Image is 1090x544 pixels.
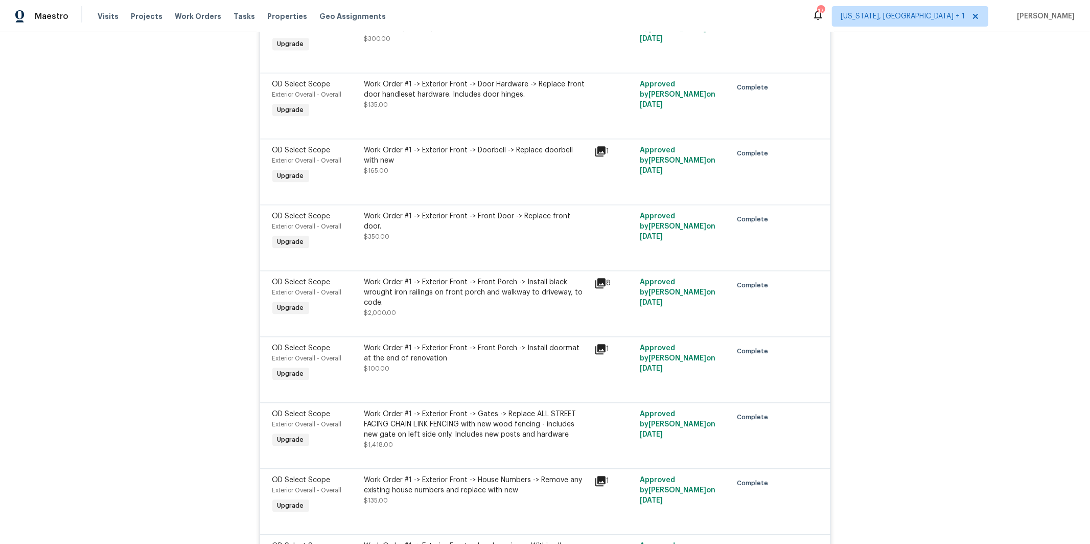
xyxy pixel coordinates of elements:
span: Approved by [PERSON_NAME] on [640,147,715,174]
span: [DATE] [640,431,663,438]
span: OD Select Scope [272,147,331,154]
span: Properties [267,11,307,21]
span: Upgrade [273,39,308,49]
span: Upgrade [273,369,308,379]
span: [DATE] [640,101,663,108]
span: Exterior Overall - Overall [272,421,342,427]
span: $135.00 [364,102,388,108]
span: Upgrade [273,237,308,247]
span: Approved by [PERSON_NAME] on [640,345,715,372]
div: Work Order #1 -> Exterior Front -> Door Hardware -> Replace front door handleset hardware. Includ... [364,79,588,100]
div: Work Order #1 -> Exterior Front -> Doorbell -> Replace doorbell with new [364,145,588,166]
span: OD Select Scope [272,213,331,220]
span: [DATE] [640,233,663,240]
div: 1 [594,475,634,487]
span: $1,418.00 [364,442,393,448]
span: Upgrade [273,303,308,313]
span: Visits [98,11,119,21]
div: Work Order #1 -> Exterior Front -> Front Porch -> Install black wrought iron railings on front po... [364,277,588,308]
span: $2,000.00 [364,310,397,316]
span: [US_STATE], [GEOGRAPHIC_DATA] + 1 [841,11,965,21]
span: OD Select Scope [272,81,331,88]
span: Tasks [234,13,255,20]
span: Complete [737,148,772,158]
div: 8 [594,277,634,289]
span: Complete [737,478,772,488]
span: Exterior Overall - Overall [272,157,342,164]
span: Projects [131,11,163,21]
div: Work Order #1 -> Exterior Front -> Front Door -> Replace front door. [364,211,588,232]
span: $135.00 [364,497,388,504]
span: Exterior Overall - Overall [272,355,342,361]
span: [DATE] [640,299,663,306]
div: Work Order #1 -> Exterior Front -> Gates -> Replace ALL STREET FACING CHAIN LINK FENCING with new... [364,409,588,440]
div: 1 [594,343,634,355]
span: Approved by [PERSON_NAME] on [640,81,715,108]
span: Upgrade [273,501,308,511]
span: Upgrade [273,105,308,115]
span: Approved by [PERSON_NAME] on [640,213,715,240]
span: OD Select Scope [272,477,331,484]
span: OD Select Scope [272,345,331,352]
span: Exterior Overall - Overall [272,289,342,296]
span: Exterior Overall - Overall [272,92,342,98]
span: Complete [737,214,772,224]
span: Maestro [35,11,68,21]
span: $100.00 [364,366,390,372]
span: Complete [737,280,772,290]
div: 1 [594,145,634,157]
span: [DATE] [640,35,663,42]
span: $350.00 [364,234,390,240]
span: Geo Assignments [319,11,386,21]
span: Upgrade [273,435,308,445]
span: Approved by [PERSON_NAME] on [640,279,715,306]
span: Work Orders [175,11,221,21]
span: Upgrade [273,171,308,181]
span: Complete [737,412,772,422]
div: Work Order #1 -> Exterior Front -> House Numbers -> Remove any existing house numbers and replace... [364,475,588,495]
div: 17 [817,6,824,16]
span: Approved by [PERSON_NAME] on [640,411,715,438]
span: [PERSON_NAME] [1013,11,1075,21]
span: [DATE] [640,167,663,174]
span: OD Select Scope [272,279,331,286]
span: [DATE] [640,497,663,504]
span: Approved by [PERSON_NAME] on [640,477,715,504]
span: Exterior Overall - Overall [272,223,342,230]
span: $300.00 [364,36,391,42]
span: [DATE] [640,365,663,372]
span: $165.00 [364,168,389,174]
span: Complete [737,82,772,93]
span: Exterior Overall - Overall [272,487,342,493]
div: Work Order #1 -> Exterior Front -> Front Porch -> Install doormat at the end of renovation [364,343,588,364]
span: Complete [737,346,772,356]
span: OD Select Scope [272,411,331,418]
